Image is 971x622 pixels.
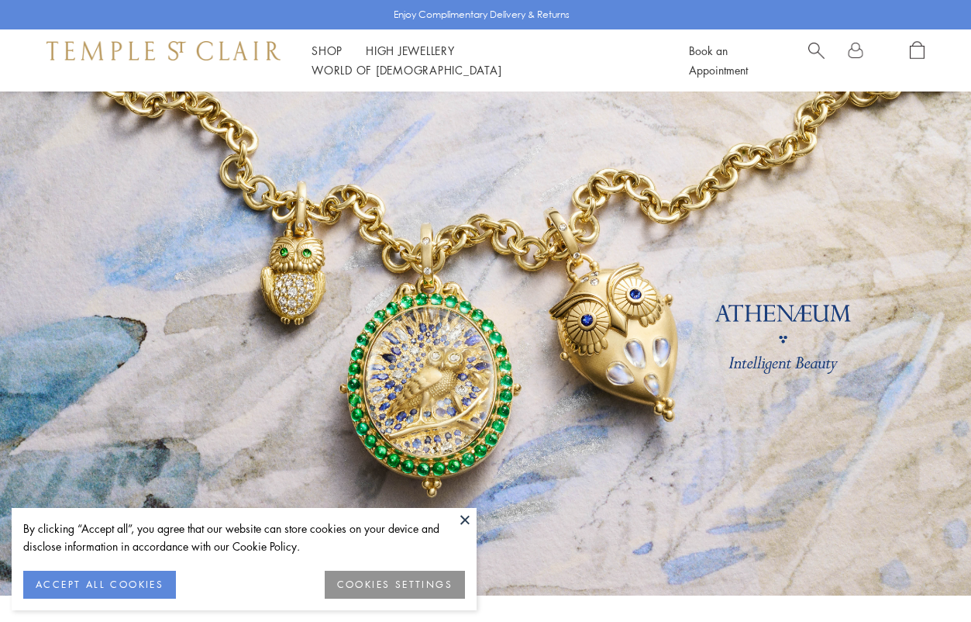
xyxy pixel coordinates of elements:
img: Temple St. Clair [46,41,281,60]
a: Open Shopping Bag [910,41,925,80]
div: By clicking “Accept all”, you agree that our website can store cookies on your device and disclos... [23,520,465,555]
a: High JewelleryHigh Jewellery [366,43,455,58]
a: World of [DEMOGRAPHIC_DATA]World of [DEMOGRAPHIC_DATA] [312,62,501,78]
button: ACCEPT ALL COOKIES [23,571,176,599]
button: COOKIES SETTINGS [325,571,465,599]
a: Search [808,41,825,80]
a: Book an Appointment [689,43,748,78]
a: ShopShop [312,43,343,58]
nav: Main navigation [312,41,654,80]
p: Enjoy Complimentary Delivery & Returns [394,7,570,22]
